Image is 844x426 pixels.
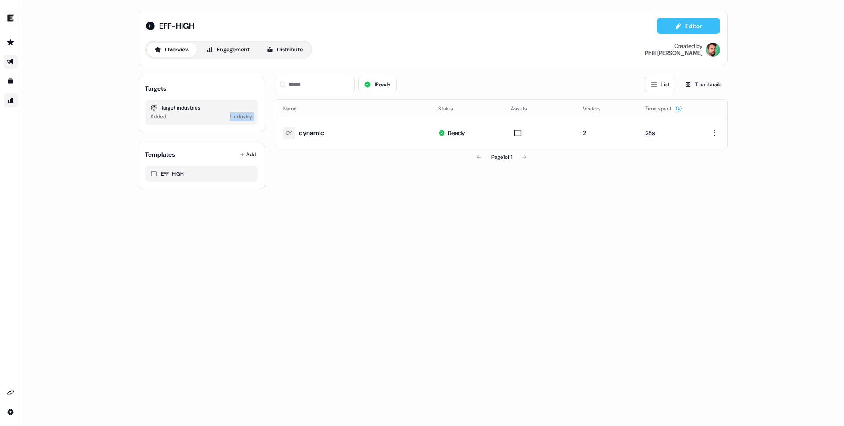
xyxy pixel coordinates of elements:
div: Page 1 of 1 [491,153,512,162]
button: Editor [657,18,720,34]
div: Ready [448,129,465,137]
button: Engagement [199,43,257,57]
div: DY [286,129,292,137]
button: Status [438,101,464,117]
button: 1Ready [358,77,397,92]
span: EFF-HIGH [159,21,194,31]
div: 1 industry [230,112,252,121]
button: Name [283,101,307,117]
button: Thumbnails [679,77,728,92]
div: Target industries [150,103,252,112]
a: Go to templates [4,74,18,88]
img: Phill [706,43,720,57]
button: Visitors [583,101,611,117]
button: Distribute [259,43,310,57]
button: List [645,77,675,92]
a: Go to attribution [4,93,18,107]
a: Go to integrations [4,405,18,419]
button: Add [238,148,258,161]
div: 2 [583,129,631,137]
div: Added [150,112,166,121]
div: Targets [145,84,166,93]
button: Overview [147,43,197,57]
a: Go to integrations [4,386,18,400]
th: Assets [504,100,576,118]
div: EFF-HIGH [150,169,252,178]
button: Time spent [645,101,682,117]
a: Go to outbound experience [4,55,18,69]
div: 28s [645,129,691,137]
a: Go to prospects [4,35,18,49]
div: dynamic [299,129,324,137]
div: Templates [145,150,175,159]
a: Editor [657,22,720,32]
div: Phill [PERSON_NAME] [645,50,702,57]
div: Created by [674,43,702,50]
